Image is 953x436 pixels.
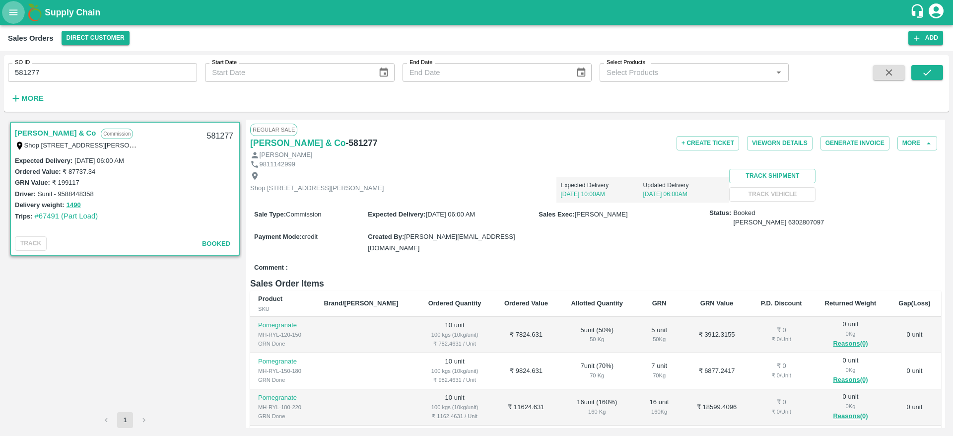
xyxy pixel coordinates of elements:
[45,5,910,19] a: Supply Chain
[258,403,308,412] div: MH-RYL-180-220
[504,299,548,307] b: Ordered Value
[652,299,667,307] b: GRN
[8,32,54,45] div: Sales Orders
[747,136,813,150] button: ViewGRN Details
[97,412,153,428] nav: pagination navigation
[416,317,493,353] td: 10 unit
[38,190,94,198] label: Sunil - 9588448358
[45,7,100,17] b: Supply Chain
[733,209,824,227] span: Booked
[733,218,824,227] div: [PERSON_NAME] 6302807097
[572,63,591,82] button: Choose date
[424,330,485,339] div: 100 kgs (10kg/unit)
[821,320,880,350] div: 0 unit
[821,356,880,386] div: 0 unit
[258,339,308,348] div: GRN Done
[250,136,346,150] h6: [PERSON_NAME] & Co
[258,321,308,330] p: Pomegranate
[643,407,676,416] div: 160 Kg
[567,335,627,344] div: 50 Kg
[416,353,493,389] td: 10 unit
[424,412,485,421] div: ₹ 1162.4631 / Unit
[8,90,46,107] button: More
[567,362,627,380] div: 7 unit ( 70 %)
[25,2,45,22] img: logo
[254,211,286,218] label: Sale Type :
[15,179,50,186] label: GRN Value:
[346,136,378,150] h6: - 581277
[34,212,98,220] a: #67491 (Part Load)
[643,181,725,190] p: Updated Delivery
[560,190,643,199] p: [DATE] 10:00AM
[700,299,733,307] b: GRN Value
[575,211,628,218] span: [PERSON_NAME]
[603,66,769,79] input: Select Products
[820,136,889,150] button: Generate Invoice
[67,200,81,211] button: 1490
[424,403,485,412] div: 100 kgs (10kg/unit)
[428,299,481,307] b: Ordered Quantity
[493,317,559,353] td: ₹ 7824.631
[15,127,96,140] a: [PERSON_NAME] & Co
[821,338,880,350] button: Reasons(0)
[821,392,880,422] div: 0 unit
[15,213,32,220] label: Trips:
[15,157,72,164] label: Expected Delivery :
[821,411,880,422] button: Reasons(0)
[424,375,485,384] div: ₹ 982.4631 / Unit
[424,366,485,375] div: 100 kgs (10kg/unit)
[21,94,44,102] strong: More
[709,209,731,218] label: Status:
[888,353,941,389] td: 0 unit
[324,299,398,307] b: Brand/[PERSON_NAME]
[898,299,930,307] b: Gap(Loss)
[258,357,308,366] p: Pomegranate
[643,335,676,344] div: 50 Kg
[684,317,750,353] td: ₹ 3912.3155
[117,412,133,428] button: page 1
[212,59,237,67] label: Start Date
[368,211,425,218] label: Expected Delivery :
[52,179,79,186] label: ₹ 199117
[250,124,297,136] span: Regular Sale
[757,362,805,371] div: ₹ 0
[374,63,393,82] button: Choose date
[15,168,61,175] label: Ordered Value:
[286,211,322,218] span: Commission
[643,371,676,380] div: 70 Kg
[416,389,493,426] td: 10 unit
[254,233,302,240] label: Payment Mode :
[607,59,645,67] label: Select Products
[24,141,158,149] label: Shop [STREET_ADDRESS][PERSON_NAME]
[250,184,384,193] p: Shop [STREET_ADDRESS][PERSON_NAME]
[63,168,95,175] label: ₹ 87737.34
[571,299,623,307] b: Allotted Quantity
[888,317,941,353] td: 0 unit
[258,330,308,339] div: MH-RYL-120-150
[567,371,627,380] div: 70 Kg
[254,263,288,273] label: Comment :
[101,129,133,139] p: Commission
[567,398,627,416] div: 16 unit ( 160 %)
[821,402,880,411] div: 0 Kg
[567,407,627,416] div: 160 Kg
[302,233,318,240] span: credit
[15,201,65,209] label: Delivery weight:
[202,240,230,247] span: Booked
[897,136,937,150] button: More
[643,190,725,199] p: [DATE] 06:00AM
[8,63,197,82] input: Enter SO ID
[821,374,880,386] button: Reasons(0)
[729,169,816,183] button: Track Shipment
[927,2,945,23] div: account of current user
[888,389,941,426] td: 0 unit
[757,407,805,416] div: ₹ 0 / Unit
[757,398,805,407] div: ₹ 0
[908,31,943,45] button: Add
[426,211,475,218] span: [DATE] 06:00 AM
[62,31,130,45] button: Select DC
[539,211,574,218] label: Sales Exec :
[821,365,880,374] div: 0 Kg
[684,389,750,426] td: ₹ 18599.4096
[493,353,559,389] td: ₹ 9824.631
